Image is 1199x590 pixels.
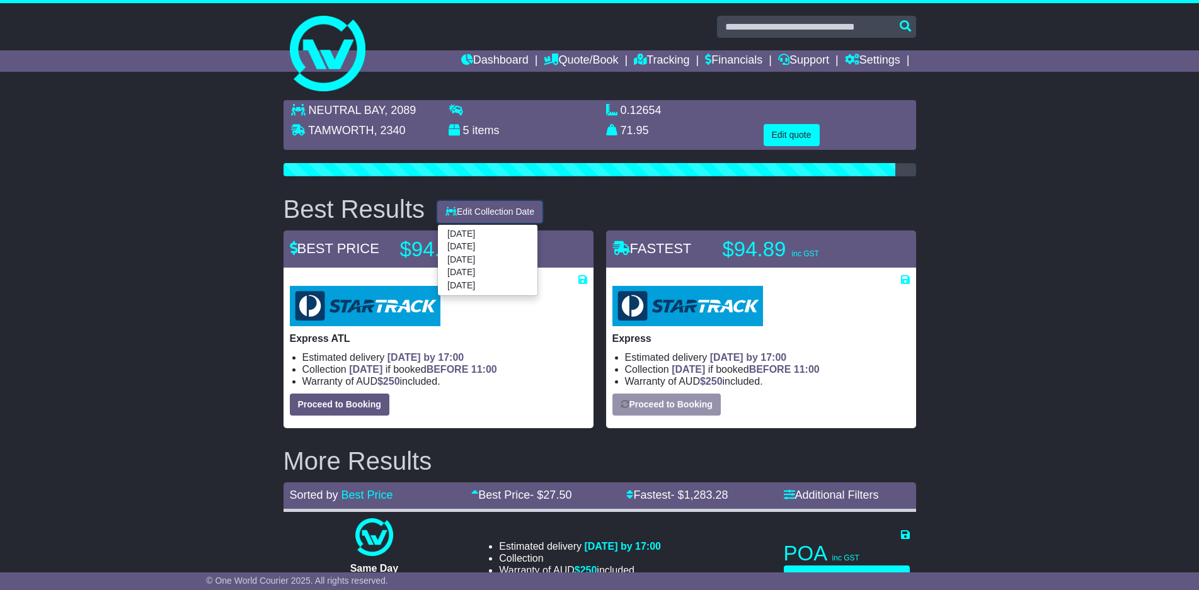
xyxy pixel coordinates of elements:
[377,376,400,387] span: $
[387,352,464,363] span: [DATE] by 17:00
[543,489,571,501] span: 27.50
[626,489,728,501] a: Fastest- $1,283.28
[621,104,662,116] span: 0.12654
[383,376,400,387] span: 250
[672,364,705,375] span: [DATE]
[778,50,829,72] a: Support
[764,124,820,146] button: Edit quote
[302,363,587,375] li: Collection
[461,50,529,72] a: Dashboard
[625,351,910,363] li: Estimated delivery
[710,352,787,363] span: [DATE] by 17:00
[784,489,879,501] a: Additional Filters
[612,332,910,344] p: Express
[832,553,859,562] span: inc GST
[349,364,496,375] span: if booked
[530,489,571,501] span: - $
[427,364,469,375] span: BEFORE
[374,124,406,137] span: , 2340
[438,253,537,266] a: [DATE]
[309,104,385,116] span: NEUTRAL BAY
[499,552,661,564] li: Collection
[341,489,393,501] a: Best Price
[290,332,587,344] p: Express ATL
[612,241,692,256] span: FASTEST
[308,124,374,137] span: TAMWORTH
[845,50,900,72] a: Settings
[206,576,388,586] span: © One World Courier 2025. All rights reserved.
[302,375,587,387] li: Warranty of AUD included.
[706,376,723,387] span: 250
[355,518,393,556] img: One World Courier: Same Day Nationwide(quotes take 0.5-1 hour)
[438,266,537,279] a: [DATE]
[499,564,661,576] li: Warranty of AUD included.
[671,489,728,501] span: - $
[749,364,791,375] span: BEFORE
[277,195,432,223] div: Best Results
[584,541,661,552] span: [DATE] by 17:00
[612,286,763,326] img: StarTrack: Express
[634,50,689,72] a: Tracking
[784,565,910,587] button: Proceed to Booking
[499,540,661,552] li: Estimated delivery
[463,124,469,137] span: 5
[438,241,537,253] a: [DATE]
[290,241,379,256] span: BEST PRICE
[438,228,537,241] a: [DATE]
[290,286,440,326] img: StarTrack: Express ATL
[575,565,597,576] span: $
[625,363,910,375] li: Collection
[302,351,587,363] li: Estimated delivery
[621,124,649,137] span: 71.95
[672,364,819,375] span: if booked
[612,394,721,416] button: Proceed to Booking
[349,364,382,375] span: [DATE]
[290,489,338,501] span: Sorted by
[723,237,880,262] p: $94.89
[290,394,389,416] button: Proceed to Booking
[784,541,910,566] p: POA
[400,237,558,262] p: $94.72
[705,50,762,72] a: Financials
[700,376,723,387] span: $
[792,249,819,258] span: inc GST
[284,447,916,475] h2: More Results
[438,279,537,292] a: [DATE]
[437,201,542,223] button: Edit Collection Date
[544,50,618,72] a: Quote/Book
[794,364,820,375] span: 11:00
[580,565,597,576] span: 250
[471,489,571,501] a: Best Price- $27.50
[471,364,497,375] span: 11:00
[473,124,500,137] span: items
[384,104,416,116] span: , 2089
[625,375,910,387] li: Warranty of AUD included.
[684,489,728,501] span: 1,283.28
